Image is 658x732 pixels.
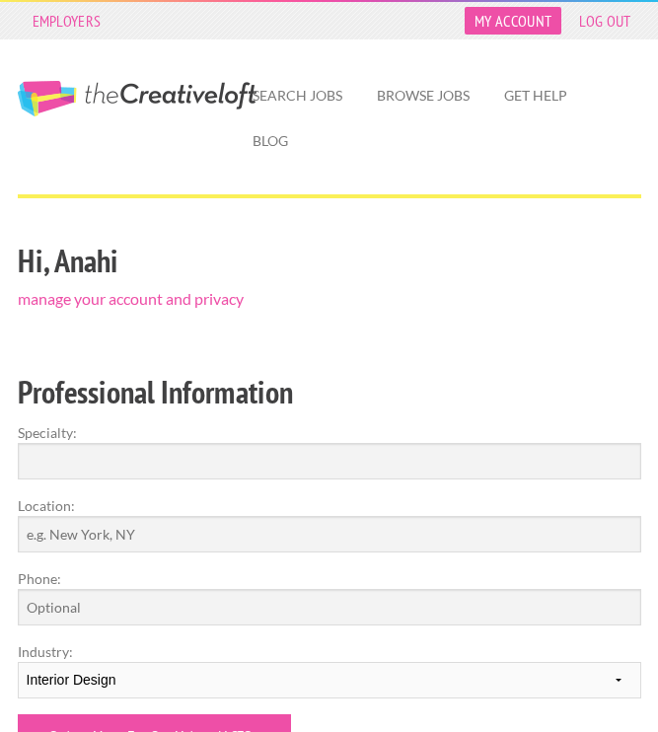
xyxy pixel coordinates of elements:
[361,73,485,118] a: Browse Jobs
[18,239,641,283] h2: Hi, Anahi
[18,516,641,552] input: e.g. New York, NY
[18,568,641,589] label: Phone:
[237,118,304,164] a: Blog
[18,589,641,625] input: Optional
[18,495,641,516] label: Location:
[18,289,244,308] a: manage your account and privacy
[23,7,111,35] a: Employers
[465,7,561,35] a: My Account
[18,422,641,443] label: Specialty:
[488,73,583,118] a: Get Help
[237,73,358,118] a: Search Jobs
[569,7,640,35] a: Log Out
[18,370,641,414] h2: Professional Information
[18,81,256,116] a: The Creative Loft
[18,641,641,662] label: Industry:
